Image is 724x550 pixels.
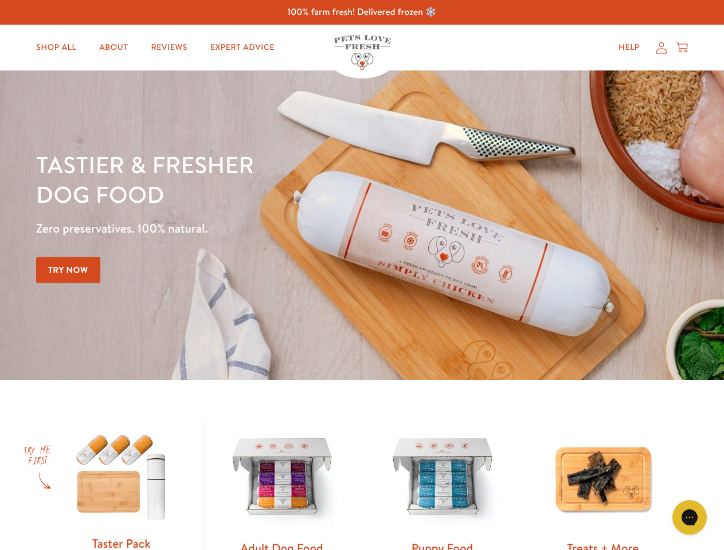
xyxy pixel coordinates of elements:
[36,257,100,283] a: Try Now
[201,36,284,59] a: Expert Advice
[27,36,85,59] a: Shop All
[36,218,471,239] p: Zero preservatives. 100% natural.
[36,150,471,209] h1: Tastier & fresher dog food
[90,36,137,59] a: About
[609,36,649,59] a: Help
[142,36,196,59] a: Reviews
[334,35,391,70] img: Pets Love Fresh
[667,496,713,539] iframe: Gorgias live chat messenger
